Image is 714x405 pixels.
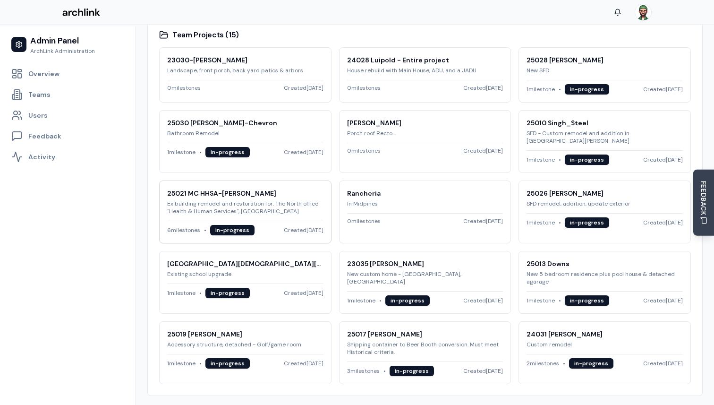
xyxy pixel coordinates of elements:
[527,270,683,285] p: New 5 bedroom residence plus pool house & detached agarage
[159,30,691,40] h3: Team Projects ( 15 )
[379,297,382,304] span: •
[347,259,503,268] h3: 23035 [PERSON_NAME]
[643,360,683,367] span: Created [DATE]
[463,297,503,304] span: Created [DATE]
[527,67,683,74] p: New SFD
[167,259,323,268] h3: [GEOGRAPHIC_DATA][DEMOGRAPHIC_DATA][PERSON_NAME][GEOGRAPHIC_DATA][PERSON_NAME]
[347,217,381,225] span: 0 milestone s
[390,366,434,376] div: in-progress
[284,289,323,297] span: Created [DATE]
[527,297,555,304] span: 1 milestone
[347,118,503,128] h3: [PERSON_NAME]
[167,329,323,339] h3: 25019 [PERSON_NAME]
[527,219,555,226] span: 1 milestone
[62,9,100,17] img: Archlink
[527,189,683,198] h3: 25026 [PERSON_NAME]
[347,270,503,285] p: New custom home - [GEOGRAPHIC_DATA], [GEOGRAPHIC_DATA]
[205,358,250,369] div: in-progress
[635,4,651,20] img: Marc Farias Jones
[339,251,511,314] a: 23035 [PERSON_NAME]New custom home - [GEOGRAPHIC_DATA], [GEOGRAPHIC_DATA]1milestone•in-progressCr...
[463,84,503,92] span: Created [DATE]
[347,189,503,198] h3: Rancheria
[527,341,683,348] p: Custom remodel
[339,110,511,173] a: [PERSON_NAME]Porch roof Recto....0milestonesCreated[DATE]
[527,118,683,128] h3: 25010 Singh_Steel
[463,147,503,155] span: Created [DATE]
[284,84,323,92] span: Created [DATE]
[565,84,609,95] div: in-progress
[527,156,555,164] span: 1 milestone
[565,217,609,228] div: in-progress
[8,106,128,125] a: Users
[199,360,202,367] span: •
[347,67,503,74] p: House rebuild with Main House, ADU, and a JADU
[8,147,128,166] a: Activity
[565,155,609,165] div: in-progress
[385,295,430,306] div: in-progress
[347,147,381,155] span: 0 milestone s
[284,148,323,156] span: Created [DATE]
[167,148,195,156] span: 1 milestone
[643,297,683,304] span: Created [DATE]
[167,341,323,348] p: Accessory structure, detached - Golf/game room
[527,259,683,268] h3: 25013 Downs
[339,321,511,384] a: 25017 [PERSON_NAME]Shipping container to Beer Booth conversion. Must meet Historical criteria.3mi...
[693,169,714,236] button: Send Feedback
[167,67,323,74] p: Landscape, front porch, back yard patios & arbors
[527,129,683,145] p: SFD - Custom remodel and addition in [GEOGRAPHIC_DATA][PERSON_NAME]
[8,85,128,104] a: Teams
[30,47,95,55] p: ArchLink Administration
[559,297,561,304] span: •
[284,226,323,234] span: Created [DATE]
[559,156,561,164] span: •
[167,84,201,92] span: 0 milestone s
[347,329,503,339] h3: 25017 [PERSON_NAME]
[159,110,331,173] a: 25030 [PERSON_NAME]-ChevronBathroom Remodel1milestone•in-progressCreated[DATE]
[699,181,708,215] span: FEEDBACK
[8,127,128,146] a: Feedback
[347,84,381,92] span: 0 milestone s
[518,47,691,103] a: 25028 [PERSON_NAME]New SFD1milestone•in-progressCreated[DATE]
[205,288,250,298] div: in-progress
[167,270,323,278] p: Existing school upgrade
[527,55,683,65] h3: 25028 [PERSON_NAME]
[210,225,255,235] div: in-progress
[565,295,609,306] div: in-progress
[159,321,331,384] a: 25019 [PERSON_NAME]Accessory structure, detached - Golf/game room1milestone•in-progressCreated[DATE]
[347,297,375,304] span: 1 milestone
[569,358,613,369] div: in-progress
[167,360,195,367] span: 1 milestone
[347,129,503,137] p: Porch roof Recto....
[159,47,331,103] a: 23030-[PERSON_NAME]Landscape, front porch, back yard patios & arbors0milestonesCreated[DATE]
[518,321,691,384] a: 24031 [PERSON_NAME]Custom remodel2milestones•in-progressCreated[DATE]
[347,341,503,356] p: Shipping container to Beer Booth conversion. Must meet Historical criteria.
[347,200,503,207] p: In Midpines
[8,64,128,83] a: Overview
[518,181,691,243] a: 25026 [PERSON_NAME]SFD remodel, addition, update exterior1milestone•in-progressCreated[DATE]
[527,200,683,207] p: SFD remodel, addition, update exterior
[563,360,565,367] span: •
[159,251,331,314] a: [GEOGRAPHIC_DATA][DEMOGRAPHIC_DATA][PERSON_NAME][GEOGRAPHIC_DATA][PERSON_NAME]Existing school upg...
[199,289,202,297] span: •
[518,110,691,173] a: 25010 Singh_SteelSFD - Custom remodel and addition in [GEOGRAPHIC_DATA][PERSON_NAME]1milestone•in...
[559,86,561,93] span: •
[527,329,683,339] h3: 24031 [PERSON_NAME]
[347,55,503,65] h3: 24028 Luipold - Entire project
[559,219,561,226] span: •
[167,226,200,234] span: 6 milestone s
[167,289,195,297] span: 1 milestone
[159,181,331,243] a: 25021 MC HHSA-[PERSON_NAME]Ex building remodel and restoration for: The North office "Health & Hu...
[643,86,683,93] span: Created [DATE]
[167,55,323,65] h3: 23030-[PERSON_NAME]
[30,34,95,47] h2: Admin Panel
[527,86,555,93] span: 1 milestone
[167,200,323,215] p: Ex building remodel and restoration for: The North office "Health & Human Services", [GEOGRAPHIC_...
[167,189,323,198] h3: 25021 MC HHSA-[PERSON_NAME]
[347,367,380,375] span: 3 milestone s
[339,181,511,243] a: RancheriaIn Midpines0milestonesCreated[DATE]
[205,147,250,157] div: in-progress
[284,360,323,367] span: Created [DATE]
[643,219,683,226] span: Created [DATE]
[463,217,503,225] span: Created [DATE]
[167,129,323,137] p: Bathroom Remodel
